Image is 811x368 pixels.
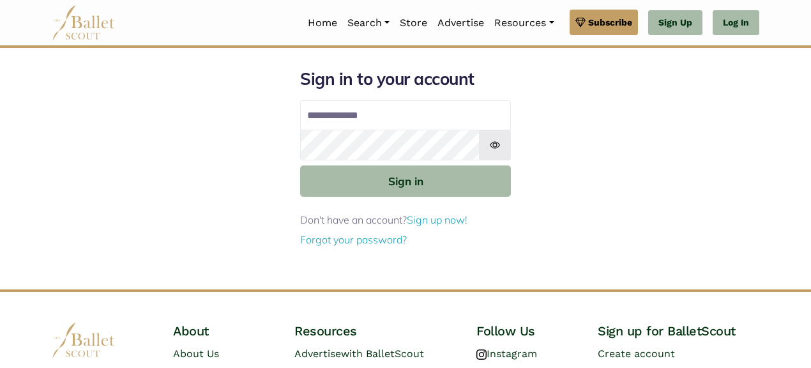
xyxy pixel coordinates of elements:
a: Sign Up [648,10,702,36]
a: Home [303,10,342,36]
a: Forgot your password? [300,233,407,246]
img: logo [52,323,116,358]
h4: About [173,323,274,339]
a: Advertisewith BalletScout [294,348,424,360]
a: Create account [598,348,675,360]
a: Advertise [432,10,489,36]
span: with BalletScout [341,348,424,360]
a: Store [395,10,432,36]
a: Subscribe [570,10,638,35]
a: Search [342,10,395,36]
h4: Resources [294,323,456,339]
h4: Sign up for BalletScout [598,323,759,339]
h4: Follow Us [476,323,577,339]
a: About Us [173,348,219,360]
a: Instagram [476,348,537,360]
h1: Sign in to your account [300,68,511,90]
a: Sign up now! [407,213,467,226]
button: Sign in [300,165,511,197]
img: gem.svg [575,15,586,29]
p: Don't have an account? [300,212,511,229]
a: Resources [489,10,559,36]
img: instagram logo [476,349,487,360]
a: Log In [713,10,759,36]
span: Subscribe [588,15,632,29]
